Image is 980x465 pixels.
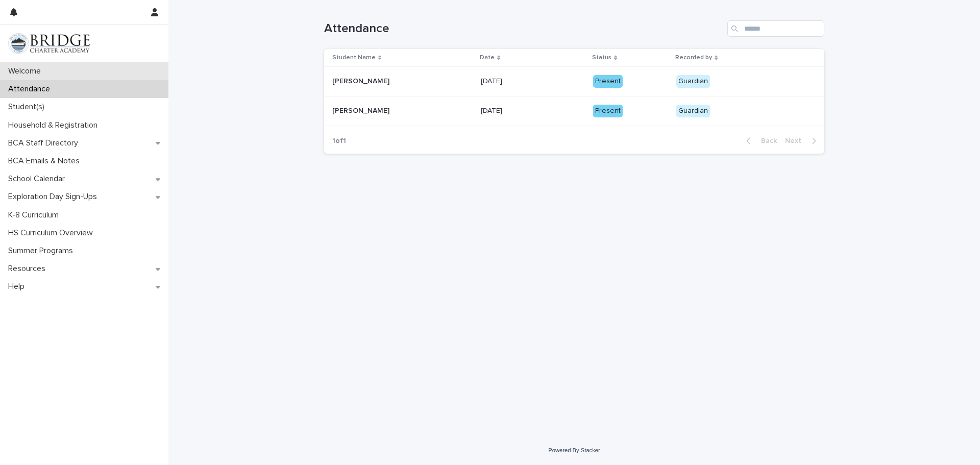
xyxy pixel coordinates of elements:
p: Household & Registration [4,120,106,130]
p: BCA Staff Directory [4,138,86,148]
button: Back [738,136,781,145]
div: Guardian [676,75,710,88]
p: Help [4,282,33,291]
img: V1C1m3IdTEidaUdm9Hs0 [8,33,90,54]
button: Next [781,136,824,145]
tr: [PERSON_NAME][PERSON_NAME] [DATE][DATE] PresentGuardian [324,67,824,96]
span: Next [785,137,807,144]
p: Student Name [332,52,376,63]
p: Student(s) [4,102,53,112]
p: Date [480,52,495,63]
p: BCA Emails & Notes [4,156,88,166]
p: [DATE] [481,75,504,86]
p: Status [592,52,611,63]
p: Summer Programs [4,246,81,256]
p: Resources [4,264,54,274]
p: Attendance [4,84,58,94]
p: [PERSON_NAME] [332,75,391,86]
p: K-8 Curriculum [4,210,67,220]
p: 1 of 1 [324,129,354,154]
p: [PERSON_NAME] [332,105,391,115]
a: Powered By Stacker [548,447,600,453]
div: Guardian [676,105,710,117]
p: HS Curriculum Overview [4,228,101,238]
p: Welcome [4,66,49,76]
input: Search [727,20,824,37]
p: [DATE] [481,105,504,115]
h1: Attendance [324,21,723,36]
p: Exploration Day Sign-Ups [4,192,105,202]
p: Recorded by [675,52,712,63]
tr: [PERSON_NAME][PERSON_NAME] [DATE][DATE] PresentGuardian [324,96,824,126]
p: School Calendar [4,174,73,184]
div: Present [593,75,623,88]
div: Present [593,105,623,117]
span: Back [755,137,777,144]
